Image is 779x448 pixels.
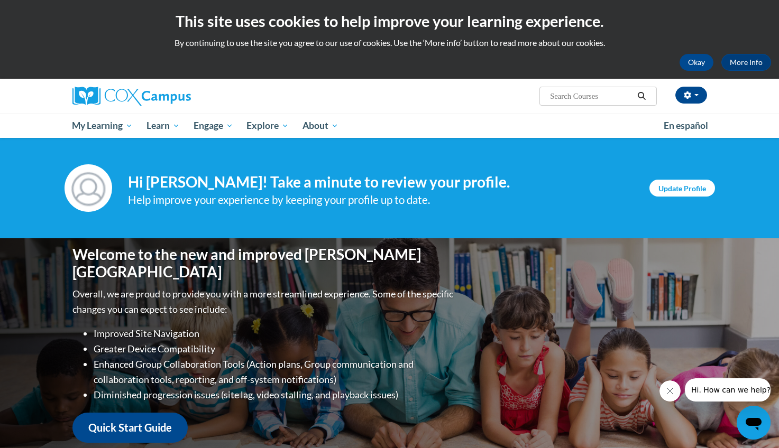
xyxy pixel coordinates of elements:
li: Greater Device Compatibility [94,341,456,357]
div: Main menu [57,114,723,138]
a: About [296,114,345,138]
span: My Learning [72,119,133,132]
a: En español [657,115,715,137]
a: Quick Start Guide [72,413,188,443]
iframe: Message from company [685,378,771,402]
a: Learn [140,114,187,138]
button: Search [634,90,649,102]
iframe: Button to launch messaging window [737,406,771,440]
button: Okay [680,54,713,71]
p: By continuing to use the site you agree to our use of cookies. Use the ‘More info’ button to read... [8,37,771,49]
span: Engage [194,119,233,132]
li: Enhanced Group Collaboration Tools (Action plans, Group communication and collaboration tools, re... [94,357,456,387]
a: Update Profile [649,180,715,197]
img: Profile Image [65,164,112,212]
span: About [303,119,338,132]
a: Cox Campus [72,87,273,106]
iframe: Close message [659,380,681,402]
a: Explore [240,114,296,138]
a: Engage [187,114,240,138]
h2: This site uses cookies to help improve your learning experience. [8,11,771,32]
button: Account Settings [675,87,707,104]
div: Help improve your experience by keeping your profile up to date. [128,191,634,209]
img: Cox Campus [72,87,191,106]
li: Diminished progression issues (site lag, video stalling, and playback issues) [94,387,456,403]
a: My Learning [66,114,140,138]
h4: Hi [PERSON_NAME]! Take a minute to review your profile. [128,173,634,191]
span: En español [664,120,708,131]
span: Explore [246,119,289,132]
p: Overall, we are proud to provide you with a more streamlined experience. Some of the specific cha... [72,286,456,317]
h1: Welcome to the new and improved [PERSON_NAME][GEOGRAPHIC_DATA] [72,246,456,281]
input: Search Courses [549,90,634,102]
span: Learn [146,119,180,132]
a: More Info [721,54,771,71]
li: Improved Site Navigation [94,326,456,341]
